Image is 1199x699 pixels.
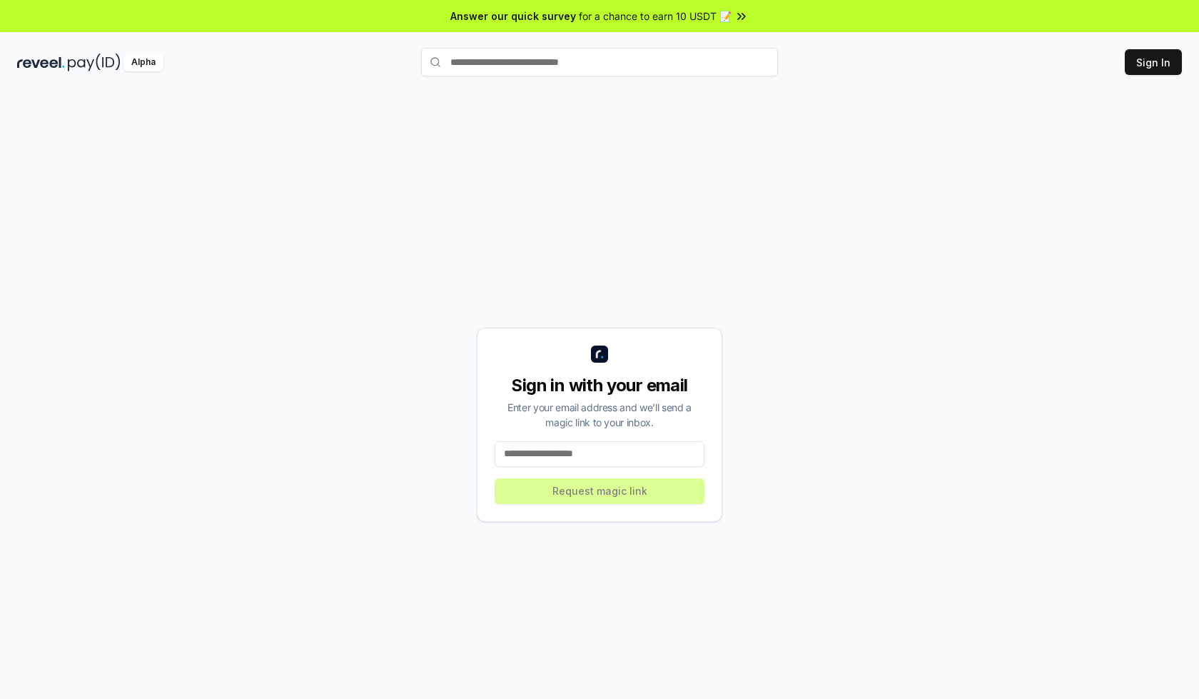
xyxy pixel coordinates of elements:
[68,54,121,71] img: pay_id
[123,54,163,71] div: Alpha
[495,374,704,397] div: Sign in with your email
[17,54,65,71] img: reveel_dark
[579,9,732,24] span: for a chance to earn 10 USDT 📝
[450,9,576,24] span: Answer our quick survey
[1125,49,1182,75] button: Sign In
[591,346,608,363] img: logo_small
[495,400,704,430] div: Enter your email address and we’ll send a magic link to your inbox.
